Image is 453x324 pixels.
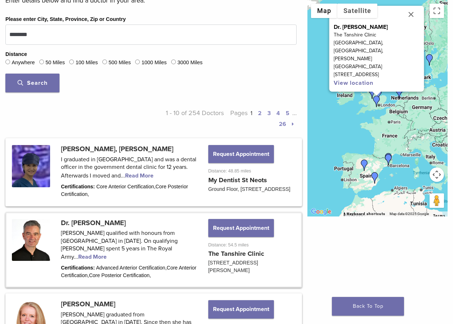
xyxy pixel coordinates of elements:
a: 2 [258,110,262,117]
div: Dr. Claire Burgess and Dr. Dominic Hassall [367,87,378,99]
p: Pages [224,108,297,129]
div: Dr. Nadezwda Pinedo Piñango [383,153,394,165]
p: The Tanshire Clinic [333,31,419,39]
label: 100 Miles [76,59,98,67]
button: Keyboard shortcuts [347,211,385,216]
a: 4 [276,110,280,117]
p: Dr. [PERSON_NAME] [333,23,419,31]
div: Carmen Martin [359,159,370,171]
span: … [292,109,297,117]
label: Anywhere [12,59,35,67]
a: Terms [433,214,445,218]
legend: Distance [5,51,27,58]
button: Request Appointment [208,145,274,163]
button: Show satellite imagery [337,4,377,18]
button: Search [5,74,59,92]
label: 500 Miles [108,59,131,67]
button: Request Appointment [208,219,274,237]
a: 26 [279,121,286,128]
span: Map data ©2025 Google [390,212,429,216]
div: Dr. Mercedes Robles-Medina [394,87,405,99]
label: Please enter City, State, Province, Zip or Country [5,16,126,23]
a: 5 [286,110,289,117]
div: Dr. Johan Hagman [424,54,435,66]
p: [STREET_ADDRESS] [333,71,419,79]
button: Show street map [311,4,337,18]
a: Back To Top [332,297,404,316]
div: Dr. Alvaro Ferrando [369,172,381,184]
a: 3 [267,110,271,117]
button: Map camera controls [430,167,444,182]
div: Dr. Shuk Yin, Yip [373,89,384,100]
p: 1 - 10 of 254 Doctors [151,108,224,129]
a: Open this area in Google Maps (opens a new window) [309,207,333,216]
button: Toggle fullscreen view [430,4,444,18]
button: Request Appointment [208,300,274,318]
label: 1000 Miles [142,59,167,67]
label: 50 Miles [45,59,65,67]
span: Search [18,79,48,87]
button: Drag Pegman onto the map to open Street View [430,193,444,208]
div: Dr. Richard Brooks [371,96,382,107]
a: View location [333,79,373,87]
a: 1 [250,110,252,117]
button: Close [402,6,419,23]
label: 3000 Miles [177,59,203,67]
div: Dr. Patricia Gatón [383,154,394,166]
img: Google [309,207,333,216]
p: [GEOGRAPHIC_DATA], [GEOGRAPHIC_DATA], [PERSON_NAME][GEOGRAPHIC_DATA] [333,39,419,71]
